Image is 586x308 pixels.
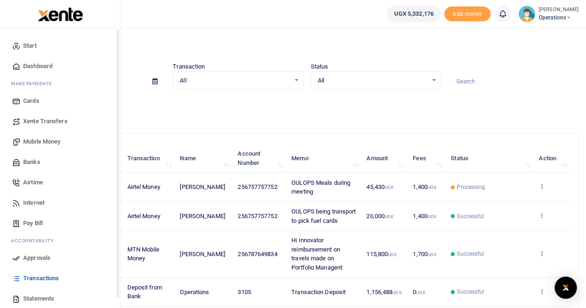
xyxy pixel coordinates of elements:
[7,172,113,193] a: Airtime
[23,96,39,106] span: Cards
[173,62,205,71] label: Transaction
[394,9,433,19] span: UGX 5,332,176
[366,183,393,190] span: 45,430
[446,144,534,173] th: Status: activate to sort column ascending
[238,213,277,220] span: 256757757752
[408,144,446,173] th: Fees: activate to sort column ascending
[428,214,436,219] small: UGX
[291,289,346,295] span: Transaction Deposit
[444,6,491,22] span: Add money
[413,213,436,220] span: 1,400
[7,193,113,213] a: Internet
[457,250,484,258] span: Successful
[37,10,83,17] a: logo-small logo-large logo-large
[291,179,350,195] span: OULOPS Meals during meeting
[7,76,113,91] li: M
[127,183,160,190] span: Airtel Money
[127,284,162,300] span: Deposit from Bank
[7,268,113,289] a: Transactions
[286,144,361,173] th: Memo: activate to sort column ascending
[383,6,444,22] li: Wallet ballance
[366,251,397,258] span: 115,800
[23,117,68,126] span: Xente Transfers
[18,237,53,244] span: countability
[238,289,251,295] span: 3105
[7,111,113,132] a: Xente Transfers
[366,289,401,295] span: 1,156,488
[16,80,52,87] span: ake Payments
[457,288,484,296] span: Successful
[127,213,160,220] span: Airtel Money
[384,214,393,219] small: UGX
[7,36,113,56] a: Start
[539,6,579,14] small: [PERSON_NAME]
[23,137,60,146] span: Mobile Money
[175,144,233,173] th: Name: activate to sort column ascending
[127,246,159,262] span: MTN Mobile Money
[7,132,113,152] a: Mobile Money
[416,290,425,295] small: UGX
[554,277,577,299] div: Open Intercom Messenger
[361,144,408,173] th: Amount: activate to sort column ascending
[180,251,225,258] span: [PERSON_NAME]
[457,183,485,191] span: Processing
[534,144,571,173] th: Action: activate to sort column ascending
[38,7,83,21] img: logo-large
[366,213,393,220] span: 20,000
[23,41,37,50] span: Start
[180,183,225,190] span: [PERSON_NAME]
[318,76,428,85] span: All
[388,252,397,257] small: UGX
[23,62,52,71] span: Dashboard
[311,62,328,71] label: Status
[539,13,579,22] span: Operations
[387,6,440,22] a: UGX 5,332,176
[23,157,40,167] span: Banks
[35,101,579,110] p: Download
[7,56,113,76] a: Dashboard
[428,252,436,257] small: UGX
[7,152,113,172] a: Banks
[518,6,535,22] img: profile-user
[238,183,277,190] span: 256757757752
[180,289,209,295] span: Operations
[233,144,286,173] th: Account Number: activate to sort column ascending
[23,294,54,303] span: Statements
[7,213,113,233] a: Pay Bill
[23,253,50,263] span: Approvals
[7,248,113,268] a: Approvals
[444,6,491,22] li: Toup your wallet
[291,208,356,224] span: OULOPS being transport to pick fuel cards
[238,251,277,258] span: 256787649834
[7,233,113,248] li: Ac
[413,251,436,258] span: 1,700
[291,237,342,271] span: Hi Innovator reimbursement on travels made on Portfolio Managent
[180,213,225,220] span: [PERSON_NAME]
[7,91,113,111] a: Cards
[457,212,484,220] span: Successful
[392,290,401,295] small: UGX
[122,144,175,173] th: Transaction: activate to sort column ascending
[35,40,579,50] h4: Transactions
[413,183,436,190] span: 1,400
[23,178,43,187] span: Airtime
[23,198,44,207] span: Internet
[428,185,436,190] small: UGX
[23,274,59,283] span: Transactions
[518,6,579,22] a: profile-user [PERSON_NAME] Operations
[444,10,491,17] a: Add money
[23,219,43,228] span: Pay Bill
[448,74,579,89] input: Search
[384,185,393,190] small: UGX
[180,76,290,85] span: All
[413,289,425,295] span: 0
